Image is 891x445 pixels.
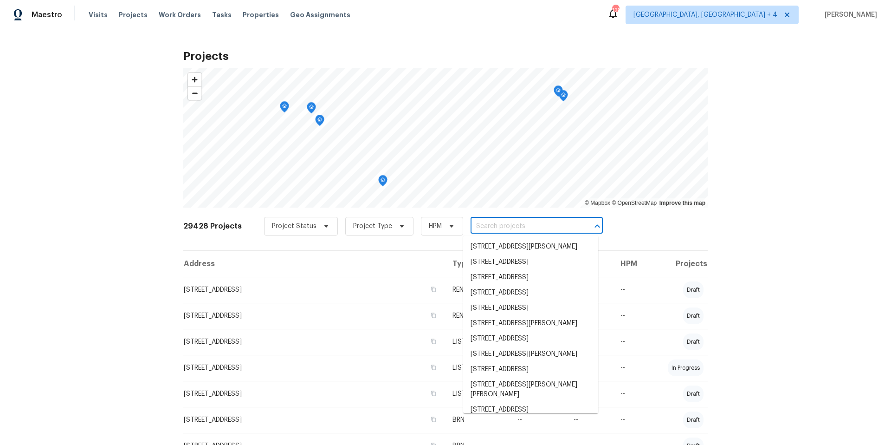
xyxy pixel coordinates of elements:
[471,219,577,234] input: Search projects
[445,407,510,433] td: BRN
[183,277,445,303] td: [STREET_ADDRESS]
[683,412,704,428] div: draft
[183,355,445,381] td: [STREET_ADDRESS]
[668,360,704,376] div: in progress
[463,270,598,285] li: [STREET_ADDRESS]
[188,87,201,100] span: Zoom out
[613,303,651,329] td: --
[591,220,604,233] button: Close
[188,86,201,100] button: Zoom out
[613,277,651,303] td: --
[463,285,598,301] li: [STREET_ADDRESS]
[429,415,438,424] button: Copy Address
[183,68,708,208] canvas: Map
[659,200,705,206] a: Improve this map
[290,10,350,20] span: Geo Assignments
[463,377,598,402] li: [STREET_ADDRESS][PERSON_NAME][PERSON_NAME]
[559,90,568,105] div: Map marker
[613,251,651,277] th: HPM
[272,222,316,231] span: Project Status
[613,329,651,355] td: --
[159,10,201,20] span: Work Orders
[429,285,438,294] button: Copy Address
[183,407,445,433] td: [STREET_ADDRESS]
[683,334,704,350] div: draft
[463,347,598,362] li: [STREET_ADDRESS][PERSON_NAME]
[183,329,445,355] td: [STREET_ADDRESS]
[445,251,510,277] th: Type
[613,407,651,433] td: --
[463,331,598,347] li: [STREET_ADDRESS]
[280,101,289,116] div: Map marker
[463,255,598,270] li: [STREET_ADDRESS]
[463,301,598,316] li: [STREET_ADDRESS]
[612,200,657,206] a: OpenStreetMap
[212,12,232,18] span: Tasks
[183,222,242,231] h2: 29428 Projects
[32,10,62,20] span: Maestro
[89,10,108,20] span: Visits
[315,115,324,129] div: Map marker
[445,303,510,329] td: RENOVATION
[119,10,148,20] span: Projects
[429,311,438,320] button: Copy Address
[510,407,566,433] td: --
[243,10,279,20] span: Properties
[445,381,510,407] td: LISTED
[445,329,510,355] td: LISTED
[307,102,316,117] div: Map marker
[821,10,877,20] span: [PERSON_NAME]
[183,303,445,329] td: [STREET_ADDRESS]
[585,200,610,206] a: Mapbox
[429,389,438,398] button: Copy Address
[183,381,445,407] td: [STREET_ADDRESS]
[566,407,613,433] td: --
[463,316,598,331] li: [STREET_ADDRESS][PERSON_NAME]
[463,402,598,418] li: [STREET_ADDRESS]
[183,251,445,277] th: Address
[633,10,777,20] span: [GEOGRAPHIC_DATA], [GEOGRAPHIC_DATA] + 4
[429,337,438,346] button: Copy Address
[613,381,651,407] td: --
[683,386,704,402] div: draft
[429,222,442,231] span: HPM
[683,281,704,298] div: draft
[463,239,598,255] li: [STREET_ADDRESS][PERSON_NAME]
[183,52,708,61] h2: Projects
[683,308,704,324] div: draft
[554,85,563,100] div: Map marker
[445,355,510,381] td: LISTED
[613,355,651,381] td: --
[353,222,392,231] span: Project Type
[188,73,201,86] button: Zoom in
[429,363,438,372] button: Copy Address
[612,6,619,15] div: 128
[378,175,387,190] div: Map marker
[651,251,708,277] th: Projects
[445,277,510,303] td: RENOVATION
[463,362,598,377] li: [STREET_ADDRESS]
